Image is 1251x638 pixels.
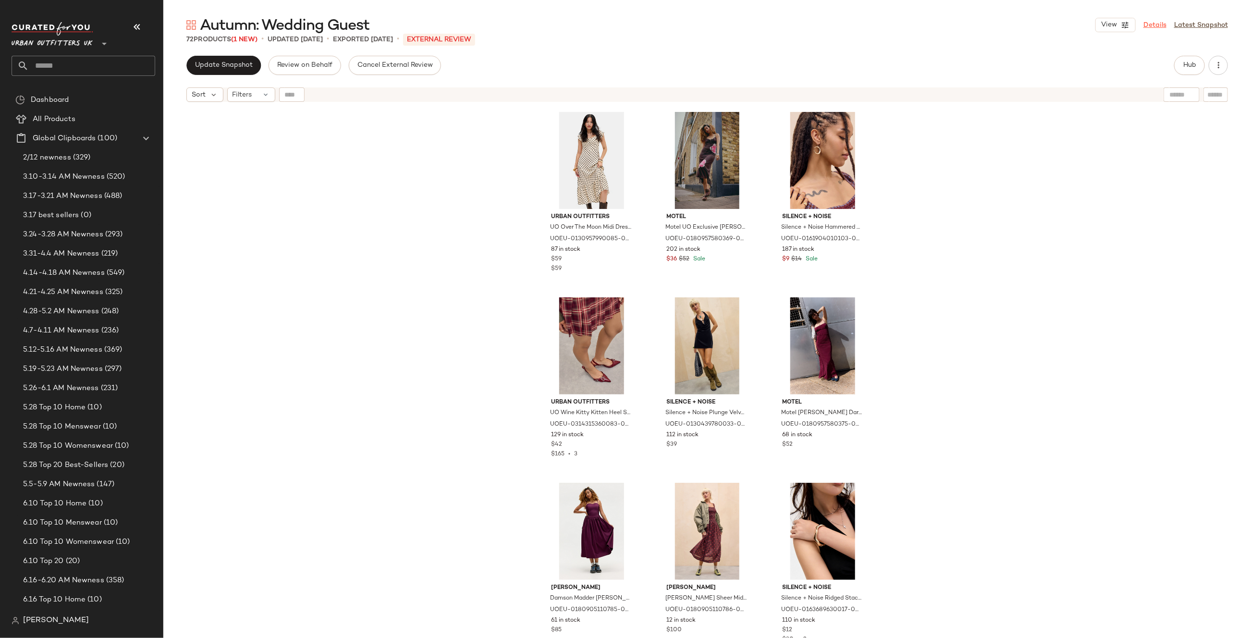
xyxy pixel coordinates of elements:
[782,398,863,407] span: Motel
[774,297,871,394] img: 0180957580375_060_a2
[23,594,86,605] span: 6.16 Top 10 Home
[15,95,25,105] img: svg%3e
[1183,61,1196,69] span: Hub
[23,287,103,298] span: 4.21-4.25 AM Newness
[23,460,108,471] span: 5.28 Top 20 Best-Sellers
[679,255,690,264] span: $52
[102,344,123,356] span: (369)
[667,441,677,449] span: $39
[86,402,102,413] span: (10)
[23,537,114,548] span: 6.10 Top 10 Womenswear
[114,537,130,548] span: (10)
[23,152,71,163] span: 2/12 newness
[333,35,393,45] p: Exported [DATE]
[550,606,631,614] span: UOEU-0180905110785-000-041
[551,255,562,264] span: $59
[327,34,329,45] span: •
[551,451,564,457] span: $165
[551,398,632,407] span: Urban Outfitters
[101,421,117,432] span: (10)
[86,498,103,509] span: (10)
[23,344,102,356] span: 5.12-5.16 AM Newness
[781,594,862,603] span: Silence + Noise Ridged Stacking Bangle - Gold at Urban Outfitters
[782,245,814,254] span: 187 in stock
[23,325,99,336] span: 4.7-4.11 AM Newness
[105,172,125,183] span: (520)
[23,441,113,452] span: 5.28 Top 10 Womenswear
[23,172,105,183] span: 3.10-3.14 AM Newness
[551,266,562,272] span: $59
[33,133,96,144] span: Global Clipboards
[781,235,862,244] span: UOEU-0161904010103-000-070
[667,213,748,221] span: Motel
[102,517,118,528] span: (10)
[23,383,99,394] span: 5.26-6.1 AM Newness
[781,223,862,232] span: Silence + Noise Hammered Moon Earrings - Gold at Urban Outfitters
[105,268,125,279] span: (549)
[200,16,369,36] span: Autumn: Wedding Guest
[23,306,99,317] span: 4.28-5.2 AM Newness
[23,556,64,567] span: 6.10 Top 20
[659,483,756,580] img: 0180905110786_061_a2
[667,626,682,635] span: $100
[103,229,123,240] span: (293)
[666,235,747,244] span: UOEU-0180957580369-000-020
[99,248,118,259] span: (219)
[23,615,89,626] span: [PERSON_NAME]
[113,441,129,452] span: (10)
[574,451,577,457] span: 3
[12,33,93,50] span: Urban Outfitters UK
[667,431,699,440] span: 112 in stock
[667,616,696,625] span: 12 in stock
[102,191,123,202] span: (488)
[774,483,871,580] img: 0163689630017_070_m
[103,364,122,375] span: (297)
[804,256,818,262] span: Sale
[23,421,101,432] span: 5.28 Top 10 Menswear
[551,616,580,625] span: 61 in stock
[31,95,69,106] span: Dashboard
[79,210,91,221] span: (0)
[269,56,341,75] button: Review on Behalf
[261,34,264,45] span: •
[186,36,194,43] span: 72
[659,297,756,394] img: 0130439780033_001_a2
[782,441,793,449] span: $52
[277,61,332,69] span: Review on Behalf
[666,420,747,429] span: UOEU-0130439780033-000-001
[397,34,399,45] span: •
[550,409,631,417] span: UO Wine Kitty Kitten Heel Shoes - Maroon [GEOGRAPHIC_DATA] 3 at Urban Outfitters
[543,297,640,394] img: 0314315360083_061_m
[666,594,747,603] span: [PERSON_NAME] Sheer Midi Dress - Maroon UK 14 at Urban Outfitters
[551,584,632,592] span: [PERSON_NAME]
[782,431,812,440] span: 68 in stock
[782,255,789,264] span: $9
[357,61,433,69] span: Cancel External Review
[692,256,706,262] span: Sale
[667,245,701,254] span: 202 in stock
[666,606,747,614] span: UOEU-0180905110786-000-061
[550,235,631,244] span: UOEU-0130957990085-000-012
[551,431,584,440] span: 129 in stock
[666,409,747,417] span: Silence + Noise Plunge Velvet Mini Dress - Black M at Urban Outfitters
[564,451,574,457] span: •
[1174,56,1205,75] button: Hub
[64,556,80,567] span: (20)
[349,56,441,75] button: Cancel External Review
[543,112,640,209] img: 0130957990085_012_a2
[268,35,323,45] p: updated [DATE]
[782,616,815,625] span: 110 in stock
[99,325,119,336] span: (236)
[104,575,124,586] span: (358)
[781,606,862,614] span: UOEU-0163689630017-000-070
[403,34,475,46] p: External REVIEW
[667,584,748,592] span: [PERSON_NAME]
[12,617,19,625] img: svg%3e
[192,90,206,100] span: Sort
[667,398,748,407] span: Silence + Noise
[23,210,79,221] span: 3.17 best sellers
[551,213,632,221] span: Urban Outfitters
[551,245,580,254] span: 87 in stock
[23,364,103,375] span: 5.19-5.23 AM Newness
[1095,18,1136,32] button: View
